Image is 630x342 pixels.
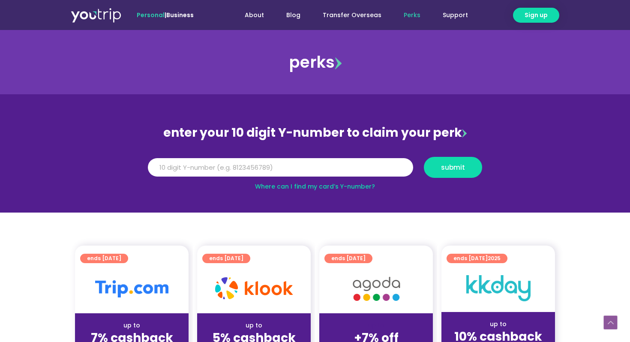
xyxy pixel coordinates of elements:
span: submit [441,164,465,171]
div: up to [82,321,182,330]
a: Blog [275,7,312,23]
span: Personal [137,11,165,19]
div: up to [448,320,548,329]
a: ends [DATE] [80,254,128,263]
span: ends [DATE] [331,254,366,263]
div: up to [204,321,304,330]
span: Sign up [525,11,548,20]
span: ends [DATE] [453,254,501,263]
a: ends [DATE]2025 [447,254,507,263]
span: ends [DATE] [209,254,243,263]
a: Sign up [513,8,559,23]
a: Perks [393,7,432,23]
a: Support [432,7,479,23]
nav: Menu [217,7,479,23]
a: Transfer Overseas [312,7,393,23]
span: ends [DATE] [87,254,121,263]
span: | [137,11,194,19]
div: enter your 10 digit Y-number to claim your perk [144,122,486,144]
a: ends [DATE] [202,254,250,263]
span: 2025 [488,255,501,262]
a: ends [DATE] [324,254,372,263]
a: About [234,7,275,23]
a: Business [166,11,194,19]
a: Where can I find my card’s Y-number? [255,182,375,191]
form: Y Number [148,157,482,184]
span: up to [368,321,384,330]
input: 10 digit Y-number (e.g. 8123456789) [148,158,413,177]
button: submit [424,157,482,178]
